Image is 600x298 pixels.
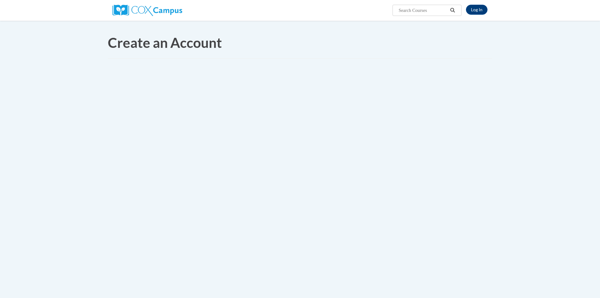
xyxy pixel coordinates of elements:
input: Search Courses [398,7,448,14]
a: Log In [466,5,487,15]
button: Search [448,7,457,14]
span: Create an Account [108,34,222,51]
a: Cox Campus [112,7,182,13]
i:  [450,8,456,13]
img: Cox Campus [112,5,182,16]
